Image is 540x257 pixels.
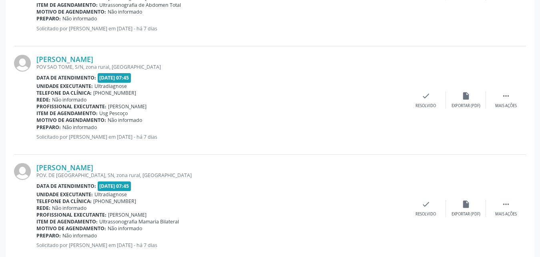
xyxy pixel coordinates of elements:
b: Profissional executante: [36,211,106,218]
span: Ultrassonografia Mamaria Bilateral [99,218,179,225]
i: insert_drive_file [462,92,470,100]
div: Exportar (PDF) [452,211,480,217]
div: Mais ações [495,211,517,217]
b: Profissional executante: [36,103,106,110]
span: Não informado [52,96,86,103]
span: Não informado [52,205,86,211]
img: img [14,55,31,72]
i: insert_drive_file [462,200,470,209]
b: Preparo: [36,124,61,131]
span: Ultradiagnose [94,191,127,198]
i: check [422,200,430,209]
b: Unidade executante: [36,83,93,90]
b: Motivo de agendamento: [36,225,106,232]
span: [PHONE_NUMBER] [93,198,136,205]
span: Usg Pescoço [99,110,128,117]
p: Solicitado por [PERSON_NAME] em [DATE] - há 7 dias [36,25,406,32]
img: img [14,163,31,180]
b: Rede: [36,96,50,103]
b: Item de agendamento: [36,218,98,225]
p: Solicitado por [PERSON_NAME] em [DATE] - há 7 dias [36,242,406,249]
b: Item de agendamento: [36,110,98,117]
b: Motivo de agendamento: [36,117,106,124]
span: Não informado [62,232,97,239]
span: [DATE] 07:45 [98,73,131,82]
i:  [502,200,510,209]
b: Telefone da clínica: [36,198,92,205]
b: Preparo: [36,232,61,239]
span: Não informado [108,225,142,232]
div: Exportar (PDF) [452,103,480,109]
b: Item de agendamento: [36,2,98,8]
span: Não informado [108,117,142,124]
span: [PERSON_NAME] [108,103,147,110]
b: Motivo de agendamento: [36,8,106,15]
div: Resolvido [416,211,436,217]
b: Preparo: [36,15,61,22]
b: Unidade executante: [36,191,93,198]
span: [PHONE_NUMBER] [93,90,136,96]
a: [PERSON_NAME] [36,55,93,64]
span: Não informado [108,8,142,15]
span: Não informado [62,15,97,22]
b: Data de atendimento: [36,183,96,189]
a: [PERSON_NAME] [36,163,93,172]
b: Data de atendimento: [36,74,96,81]
b: Telefone da clínica: [36,90,92,96]
b: Rede: [36,205,50,211]
span: Ultrassonografia de Abdomen Total [99,2,181,8]
span: Não informado [62,124,97,131]
i: check [422,92,430,100]
span: [DATE] 07:45 [98,181,131,191]
span: [PERSON_NAME] [108,211,147,218]
div: Mais ações [495,103,517,109]
div: Resolvido [416,103,436,109]
span: Ultradiagnose [94,83,127,90]
div: POV SAO TOME, S/N, zona rural, [GEOGRAPHIC_DATA] [36,64,406,70]
i:  [502,92,510,100]
p: Solicitado por [PERSON_NAME] em [DATE] - há 7 dias [36,133,406,140]
div: POV. DE [GEOGRAPHIC_DATA], SN, zona rural, [GEOGRAPHIC_DATA] [36,172,406,179]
